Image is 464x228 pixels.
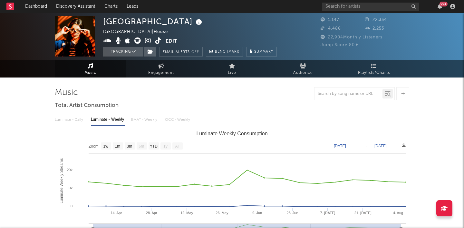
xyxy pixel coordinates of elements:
span: Total Artist Consumption [55,102,119,109]
button: Tracking [103,47,143,57]
text: 7. [DATE] [320,211,335,215]
text: [DATE] [334,144,346,148]
button: Email AlertsOff [159,47,203,57]
text: 4. Aug [393,211,403,215]
text: 3m [127,144,132,149]
span: Playlists/Charts [358,69,390,77]
input: Search for artists [322,3,419,11]
text: 10k [67,186,72,190]
button: 99+ [438,4,442,9]
button: Summary [246,47,277,57]
span: Engagement [148,69,174,77]
span: 2,253 [365,26,384,31]
a: Live [197,60,267,78]
text: 14. Apr [111,211,122,215]
text: 20k [67,168,72,172]
a: Engagement [126,60,197,78]
span: Summary [254,50,273,54]
text: → [363,144,367,148]
text: 28. Apr [146,211,157,215]
text: Luminate Weekly Consumption [196,131,267,136]
text: 23. Jun [287,211,298,215]
text: 12. May [180,211,193,215]
text: 6m [139,144,144,149]
span: 22,904 Monthly Listeners [321,35,382,39]
text: 1w [103,144,109,149]
span: Live [228,69,236,77]
a: Music [55,60,126,78]
text: 0 [71,204,72,208]
button: Edit [166,37,177,46]
span: 22,334 [365,18,387,22]
a: Playlists/Charts [338,60,409,78]
a: Audience [267,60,338,78]
div: [GEOGRAPHIC_DATA] [103,16,204,27]
div: [GEOGRAPHIC_DATA] | House [103,28,175,36]
span: 1,147 [321,18,339,22]
text: Luminate Weekly Streams [59,158,64,203]
em: Off [191,50,199,54]
span: Music [84,69,96,77]
text: All [175,144,179,149]
span: 4,486 [321,26,341,31]
div: 99 + [440,2,448,6]
span: Audience [293,69,313,77]
span: Benchmark [215,48,239,56]
text: Zoom [89,144,99,149]
text: 26. May [216,211,228,215]
text: 1m [115,144,121,149]
a: Benchmark [206,47,243,57]
input: Search by song name or URL [314,91,382,97]
div: Luminate - Weekly [91,114,125,125]
text: 21. [DATE] [354,211,372,215]
text: [DATE] [374,144,387,148]
text: 9. Jun [252,211,262,215]
text: 1y [163,144,168,149]
text: YTD [150,144,158,149]
span: Jump Score: 80.6 [321,43,359,47]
